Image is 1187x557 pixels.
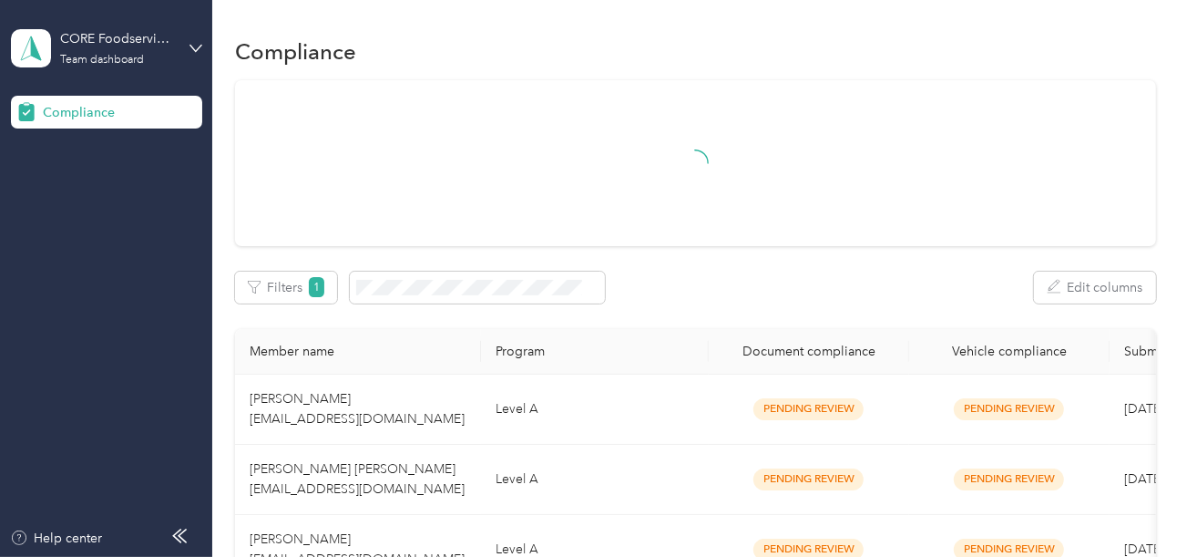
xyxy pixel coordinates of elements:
[954,469,1064,490] span: Pending Review
[250,461,465,497] span: [PERSON_NAME] [PERSON_NAME] [EMAIL_ADDRESS][DOMAIN_NAME]
[60,55,144,66] div: Team dashboard
[60,29,174,48] div: CORE Foodservice (Main)
[309,277,325,297] span: 1
[10,529,103,548] button: Help center
[954,398,1064,419] span: Pending Review
[235,42,356,61] h1: Compliance
[481,375,709,445] td: Level A
[235,272,338,304] button: Filters1
[481,329,709,375] th: Program
[753,398,864,419] span: Pending Review
[753,469,864,490] span: Pending Review
[924,344,1095,359] div: Vehicle compliance
[1034,272,1156,304] button: Edit columns
[250,391,465,427] span: [PERSON_NAME] [EMAIL_ADDRESS][DOMAIN_NAME]
[1085,455,1187,557] iframe: Everlance-gr Chat Button Frame
[481,445,709,515] td: Level A
[43,103,115,122] span: Compliance
[235,329,481,375] th: Member name
[723,344,895,359] div: Document compliance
